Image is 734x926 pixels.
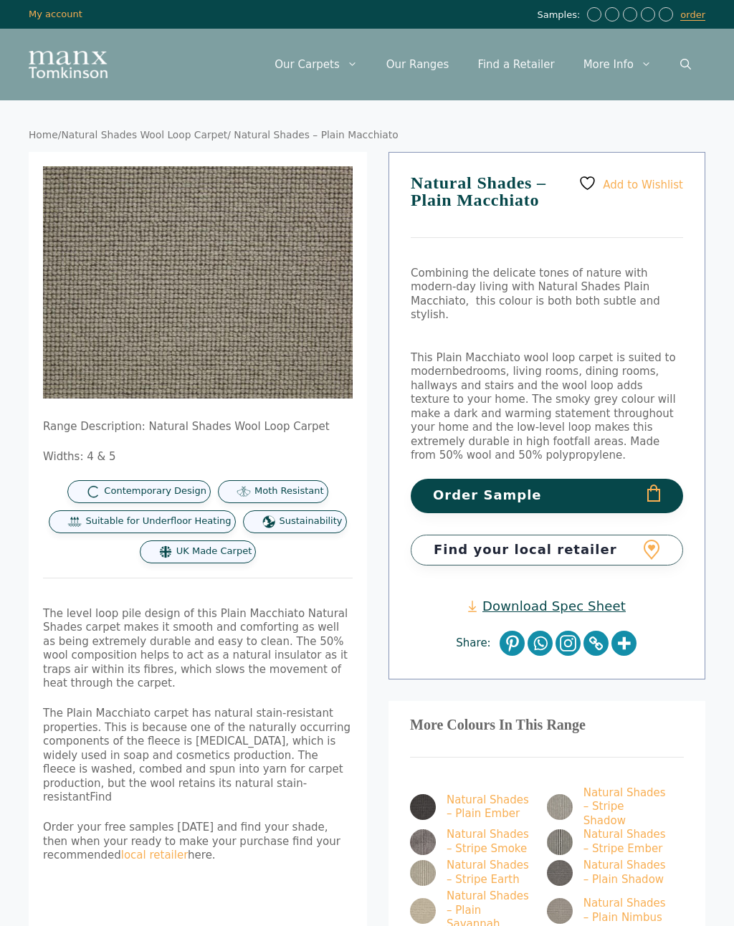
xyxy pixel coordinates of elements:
span: Contemporary Design [104,485,206,497]
a: Download Spec Sheet [468,598,626,614]
a: Natural Shades Wool Loop Carpet [61,129,227,140]
img: Manx Tomkinson [29,51,108,78]
a: More [611,631,637,656]
button: Order Sample [411,479,683,512]
a: My account [29,9,82,19]
span: Combining the delicate tones of nature with modern-day living with Natural Shades Plain Macchiato... [411,267,660,322]
h3: More Colours In This Range [410,722,684,728]
img: Plain Shadow Dark Grey [547,860,573,886]
span: Suitable for Underfloor Heating [85,515,231,528]
span: This Plain Macchiato wool loop carpet is suited to modern [411,351,676,378]
span: bedrooms, living rooms, dining rooms, hallways and stairs and the wool loop adds texture to your ... [411,365,676,462]
a: local retailer [121,849,188,861]
span: Find [90,791,112,803]
a: Find your local retailer [411,535,683,565]
span: UK Made Carpet [176,545,252,558]
nav: Breadcrumb [29,129,705,142]
img: Plain Nimbus Mid Grey [547,898,573,924]
span: The level loop pile design of this Plain Macchiato Natural Shades carpet makes it smooth and comf... [43,607,348,690]
a: Our Ranges [372,43,464,86]
a: Home [29,129,58,140]
a: Natural Shades – Stripe Ember [547,828,667,856]
a: Natural Shades – Plain Nimbus [547,897,667,925]
p: Range Description: Natural Shades Wool Loop Carpet [43,420,353,434]
a: Pinterest [500,631,525,656]
a: Whatsapp [528,631,553,656]
a: Find a Retailer [463,43,568,86]
a: More Info [569,43,666,86]
a: order [680,9,705,21]
img: Cream & Grey Stripe [547,829,573,855]
span: Add to Wishlist [603,178,683,191]
a: Natural Shades – Stripe Earth [410,859,530,887]
p: Widths: 4 & 5 [43,450,353,464]
img: Plain sandy tone [410,898,436,924]
span: Samples: [537,9,583,22]
a: Copy Link [583,631,609,656]
a: Open Search Bar [666,43,705,86]
span: Order your free samples [DATE] and find your shade, then when your ready to make your purchase fi... [43,821,340,861]
h1: Natural Shades – Plain Macchiato [411,174,683,238]
a: Natural Shades – Stripe Shadow [547,786,667,829]
a: Natural Shades – Plain Ember [410,793,530,821]
nav: Primary [260,43,705,86]
span: Share: [456,636,497,651]
img: Soft beige & cream stripe [410,860,436,886]
span: Moth Resistant [254,485,324,497]
a: Our Carpets [260,43,372,86]
a: Instagram [556,631,581,656]
img: dark and light grey stripe [410,829,436,855]
span: The Plain Macchiato carpet has natural stain-resistant properties. This is because one of the nat... [43,707,351,803]
a: Natural Shades – Stripe Smoke [410,828,530,856]
img: smokey grey tone [410,794,436,820]
a: Natural Shades – Plain Shadow [547,859,667,887]
span: Sustainability [280,515,343,528]
img: mid grey & cream stripe [547,794,573,820]
a: Add to Wishlist [578,174,683,192]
